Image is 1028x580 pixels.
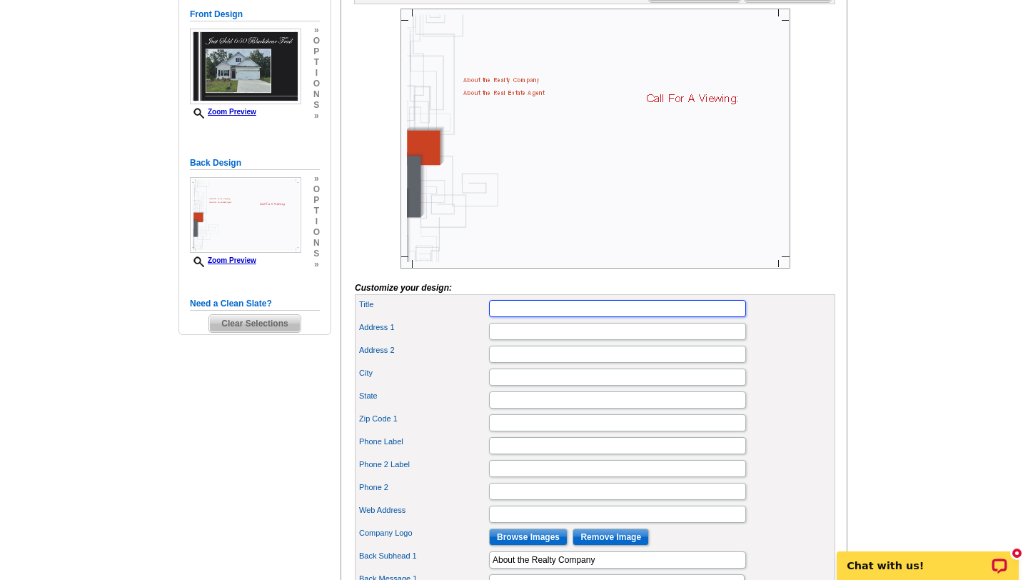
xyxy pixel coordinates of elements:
[313,195,320,206] span: p
[400,9,790,269] img: Z18883129_00001_2.jpg
[489,529,568,546] input: Browse Images
[359,550,488,562] label: Back Subhead 1
[313,249,320,259] span: s
[190,156,320,170] h5: Back Design
[313,25,320,36] span: »
[209,315,300,332] span: Clear Selections
[313,184,320,195] span: o
[827,535,1028,580] iframe: LiveChat chat widget
[313,206,320,216] span: t
[359,367,488,379] label: City
[359,527,488,539] label: Company Logo
[359,413,488,425] label: Zip Code 1
[313,259,320,270] span: »
[190,8,320,21] h5: Front Design
[313,79,320,89] span: o
[359,436,488,448] label: Phone Label
[313,89,320,100] span: n
[313,36,320,46] span: o
[359,481,488,494] label: Phone 2
[359,299,488,311] label: Title
[359,459,488,471] label: Phone 2 Label
[313,227,320,238] span: o
[573,529,649,546] input: Remove Image
[359,390,488,402] label: State
[313,111,320,121] span: »
[359,504,488,516] label: Web Address
[359,321,488,334] label: Address 1
[313,100,320,111] span: s
[313,46,320,57] span: p
[359,344,488,356] label: Address 2
[313,68,320,79] span: i
[190,297,320,311] h5: Need a Clean Slate?
[313,174,320,184] span: »
[190,177,301,253] img: Z18883129_00001_2.jpg
[313,57,320,68] span: t
[313,238,320,249] span: n
[355,283,452,293] i: Customize your design:
[190,108,256,116] a: Zoom Preview
[313,216,320,227] span: i
[190,256,256,264] a: Zoom Preview
[190,29,301,104] img: Z18883129_00001_1.jpg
